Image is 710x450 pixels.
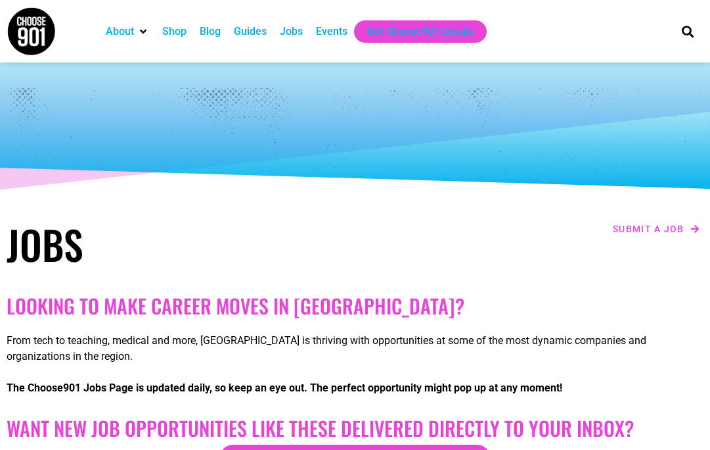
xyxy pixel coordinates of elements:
[367,24,474,39] a: Get Choose901 Emails
[7,294,703,318] h2: Looking to make career moves in [GEOGRAPHIC_DATA]?
[99,20,663,43] nav: Main nav
[7,382,562,394] strong: The Choose901 Jobs Page is updated daily, so keep an eye out. The perfect opportunity might pop u...
[200,24,221,39] a: Blog
[613,224,684,234] span: Submit a job
[106,24,134,39] a: About
[280,24,303,39] a: Jobs
[316,24,347,39] a: Events
[99,20,156,43] div: About
[7,220,349,268] h1: Jobs
[162,24,187,39] a: Shop
[677,20,699,42] div: Search
[609,220,703,238] a: Submit a job
[7,416,703,440] h2: Want New Job Opportunities like these Delivered Directly to your Inbox?
[7,333,703,364] p: From tech to teaching, medical and more, [GEOGRAPHIC_DATA] is thriving with opportunities at some...
[234,24,267,39] a: Guides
